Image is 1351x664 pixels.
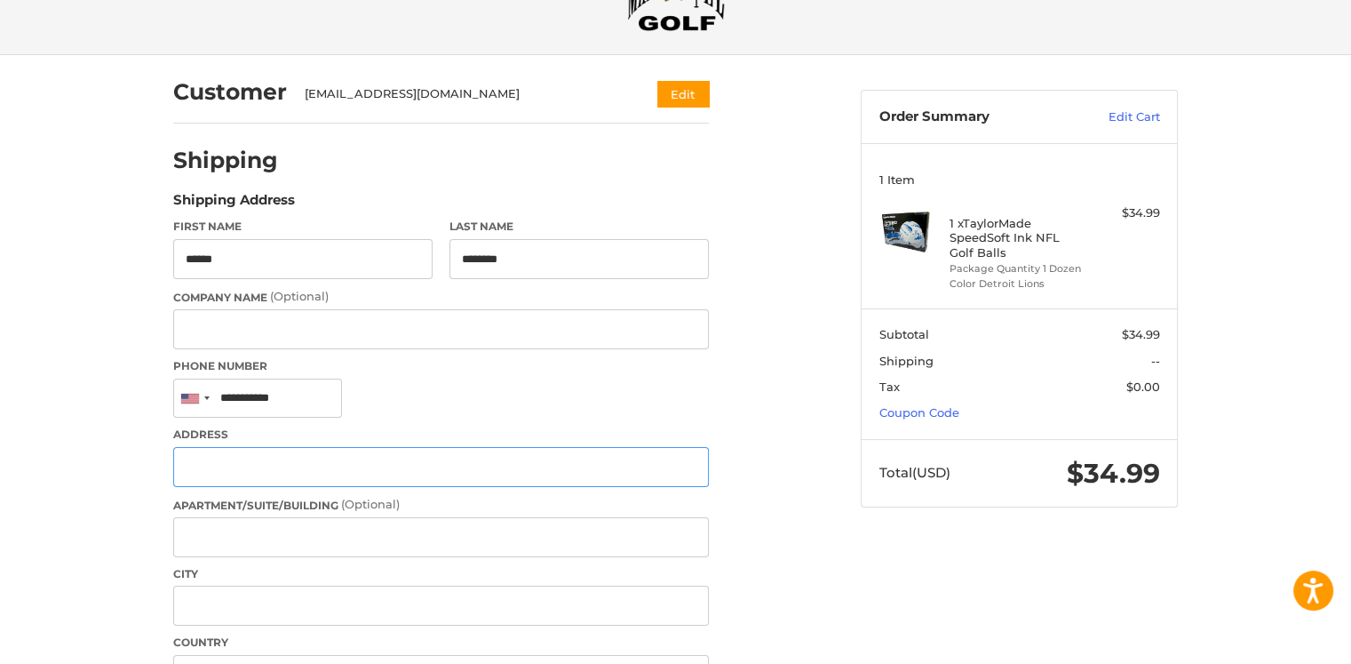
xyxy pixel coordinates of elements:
[173,219,433,235] label: First Name
[173,635,709,651] label: Country
[1070,108,1160,126] a: Edit Cart
[950,276,1085,292] li: Color Detroit Lions
[879,327,929,341] span: Subtotal
[173,190,295,219] legend: Shipping Address
[173,288,709,306] label: Company Name
[1090,204,1160,222] div: $34.99
[879,108,1070,126] h3: Order Summary
[879,405,959,420] a: Coupon Code
[173,358,709,374] label: Phone Number
[1122,327,1160,341] span: $34.99
[1151,354,1160,368] span: --
[449,219,709,235] label: Last Name
[1126,380,1160,394] span: $0.00
[879,464,950,481] span: Total (USD)
[173,427,709,443] label: Address
[1067,457,1160,490] span: $34.99
[879,354,934,368] span: Shipping
[879,172,1160,187] h3: 1 Item
[657,81,709,107] button: Edit
[174,380,215,418] div: United States: +1
[173,566,709,582] label: City
[173,78,287,106] h2: Customer
[341,497,400,511] small: (Optional)
[270,289,329,303] small: (Optional)
[950,216,1085,260] h4: 1 x TaylorMade SpeedSoft Ink NFL Golf Balls
[173,147,278,174] h2: Shipping
[305,85,624,103] div: [EMAIL_ADDRESS][DOMAIN_NAME]
[950,261,1085,276] li: Package Quantity 1 Dozen
[173,496,709,514] label: Apartment/Suite/Building
[879,380,900,394] span: Tax
[1204,616,1351,664] iframe: Google Customer Reviews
